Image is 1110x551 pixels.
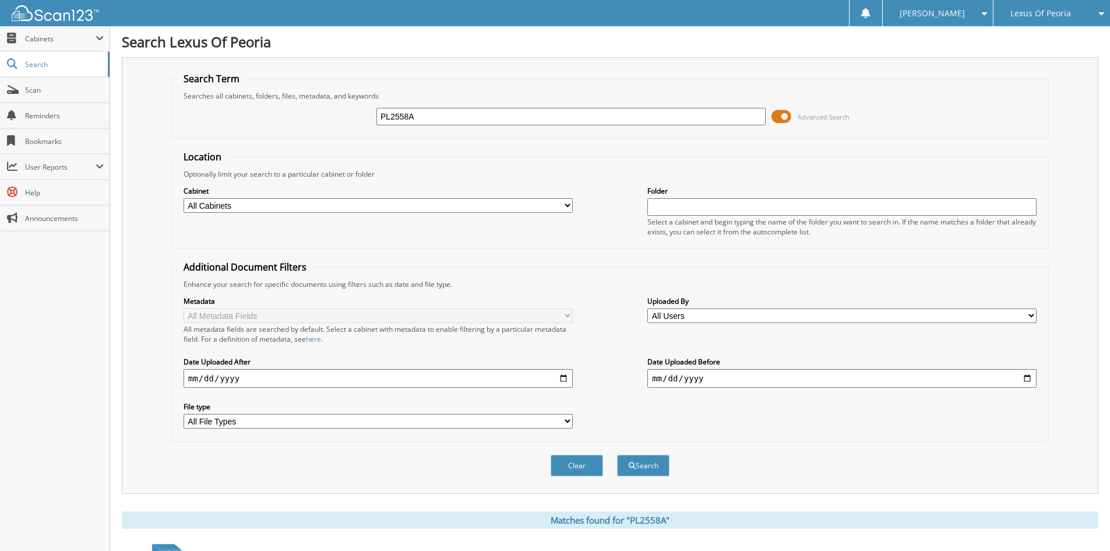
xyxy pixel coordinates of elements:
[25,213,104,223] span: Announcements
[178,169,1042,179] div: Optionally limit your search to a particular cabinet or folder
[178,72,245,85] legend: Search Term
[184,186,573,196] label: Cabinet
[178,150,227,163] legend: Location
[647,357,1037,367] label: Date Uploaded Before
[798,113,850,121] span: Advanced Search
[25,34,96,44] span: Cabinets
[184,296,573,306] label: Metadata
[25,59,102,69] span: Search
[184,357,573,367] label: Date Uploaded After
[178,279,1042,289] div: Enhance your search for specific documents using filters such as date and file type.
[184,402,573,412] label: File type
[25,188,104,198] span: Help
[551,455,603,476] button: Clear
[900,10,965,17] span: [PERSON_NAME]
[184,324,573,344] div: All metadata fields are searched by default. Select a cabinet with metadata to enable filtering b...
[178,261,312,273] legend: Additional Document Filters
[617,455,669,476] button: Search
[25,162,96,172] span: User Reports
[306,334,321,344] a: here
[12,5,99,21] img: scan123-logo-white.svg
[647,369,1037,388] input: end
[647,186,1037,196] label: Folder
[178,91,1042,101] div: Searches all cabinets, folders, files, metadata, and keywords
[25,136,104,146] span: Bookmarks
[647,217,1037,237] div: Select a cabinet and begin typing the name of the folder you want to search in. If the name match...
[647,296,1037,306] label: Uploaded By
[122,511,1098,529] div: Matches found for "PL2558A"
[122,32,1098,51] h1: Search Lexus Of Peoria
[1010,10,1071,17] span: Lexus Of Peoria
[25,85,104,95] span: Scan
[25,111,104,121] span: Reminders
[184,369,573,388] input: start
